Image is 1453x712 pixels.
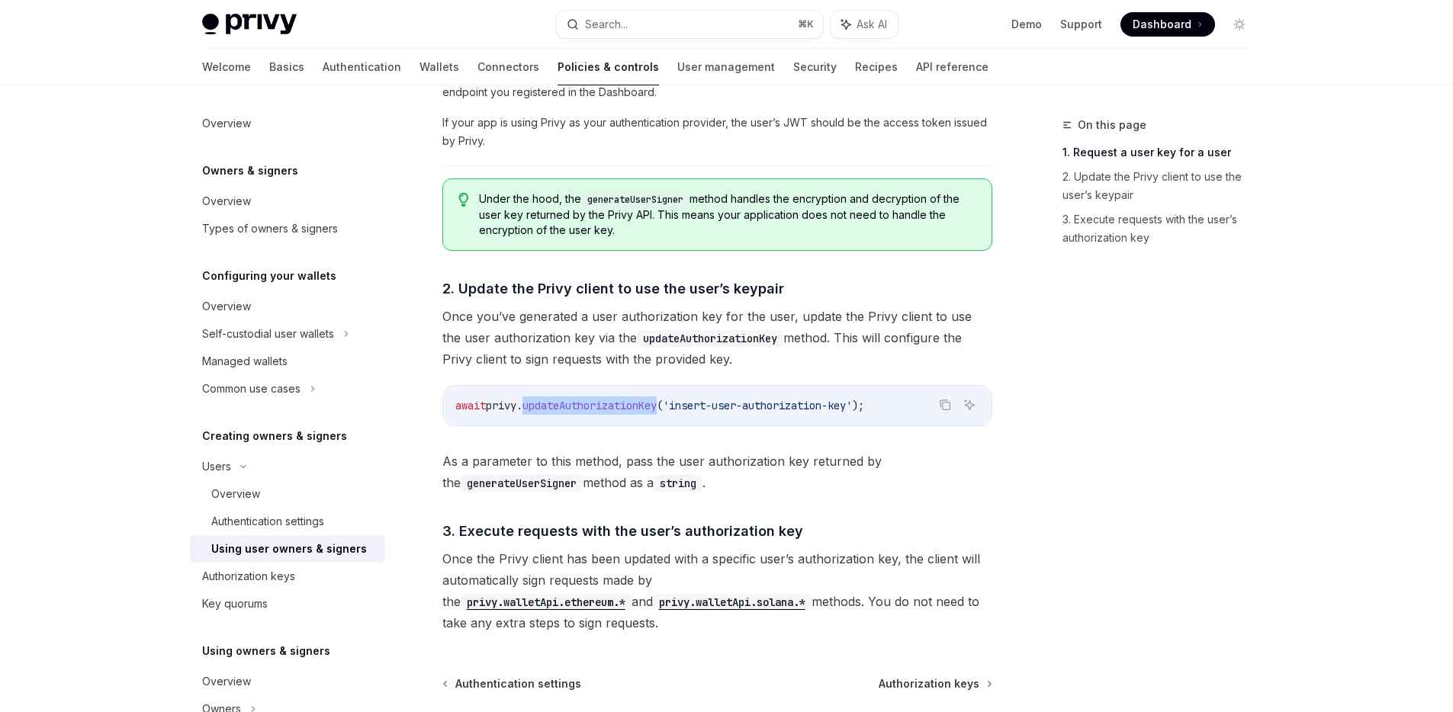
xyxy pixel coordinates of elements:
a: 2. Update the Privy client to use the user’s keypair [1062,165,1264,207]
button: Ask AI [960,395,979,415]
span: On this page [1078,116,1146,134]
span: Under the hood, the method handles the encryption and decryption of the user key returned by the ... [479,191,976,238]
a: Basics [269,49,304,85]
a: Connectors [477,49,539,85]
span: 2. Update the Privy client to use the user’s keypair [442,278,784,299]
div: Overview [202,297,251,316]
span: await [455,399,486,412]
div: Using user owners & signers [211,540,367,558]
div: Authentication settings [211,512,324,531]
span: . [516,399,522,412]
span: If your app is using Privy as your authentication provider, the user’s JWT should be the access t... [442,114,992,150]
div: Self-custodial user wallets [202,325,334,343]
span: Dashboard [1133,17,1191,32]
a: User management [677,49,775,85]
code: privy.walletApi.ethereum.* [461,594,632,611]
span: 'insert-user-authorization-key' [663,399,852,412]
a: Authentication settings [444,676,581,691]
div: Overview [211,485,260,503]
a: privy.walletApi.solana.* [653,594,812,609]
h5: Using owners & signers [202,642,330,660]
span: 3. Execute requests with the user’s authorization key [442,521,803,541]
a: Dashboard [1120,12,1215,37]
a: Policies & controls [558,49,659,85]
div: Search... [585,15,628,34]
span: Once the Privy client has been updated with a specific user’s authorization key, the client will ... [442,548,992,633]
h5: Owners & signers [202,162,298,180]
button: Copy the contents from the code block [935,395,955,415]
div: Common use cases [202,380,301,398]
code: updateAuthorizationKey [637,330,783,347]
div: Users [202,457,231,476]
div: Key quorums [202,595,268,613]
svg: Tip [458,193,469,207]
span: Ask AI [857,17,887,32]
a: Recipes [855,49,898,85]
div: Managed wallets [202,352,288,370]
code: privy.walletApi.solana.* [653,594,812,611]
a: Types of owners & signers [190,215,385,242]
a: Support [1060,17,1102,32]
span: ⌘ K [798,18,814,30]
span: ( [657,399,663,412]
span: Authentication settings [455,676,581,691]
a: Using user owners & signers [190,535,385,563]
a: Overview [190,110,385,137]
button: Search...⌘K [556,11,823,38]
a: Demo [1011,17,1042,32]
span: As a parameter to this method, pass the user authorization key returned by the method as a . [442,451,992,493]
div: Types of owners & signers [202,220,338,238]
img: light logo [202,14,297,35]
a: Security [793,49,837,85]
h5: Creating owners & signers [202,427,347,445]
div: Overview [202,192,251,210]
span: updateAuthorizationKey [522,399,657,412]
a: Overview [190,293,385,320]
a: Welcome [202,49,251,85]
a: Key quorums [190,590,385,617]
a: API reference [916,49,988,85]
a: 3. Execute requests with the user’s authorization key [1062,207,1264,250]
a: Authentication [323,49,401,85]
a: Authorization keys [879,676,991,691]
div: Authorization keys [202,567,295,585]
a: Authorization keys [190,563,385,590]
button: Ask AI [831,11,898,38]
span: Authorization keys [879,676,979,691]
a: Managed wallets [190,348,385,375]
a: Authentication settings [190,508,385,535]
div: Overview [202,672,251,691]
a: Overview [190,668,385,695]
a: Overview [190,480,385,508]
span: ); [852,399,864,412]
a: 1. Request a user key for a user [1062,140,1264,165]
button: Toggle dark mode [1227,12,1252,37]
a: Wallets [420,49,459,85]
span: privy [486,399,516,412]
a: Overview [190,188,385,215]
h5: Configuring your wallets [202,267,336,285]
code: generateUserSigner [461,475,583,492]
code: string [654,475,702,492]
span: Once you’ve generated a user authorization key for the user, update the Privy client to use the u... [442,306,992,370]
code: generateUserSigner [581,192,690,207]
div: Overview [202,114,251,133]
a: privy.walletApi.ethereum.* [461,594,632,609]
